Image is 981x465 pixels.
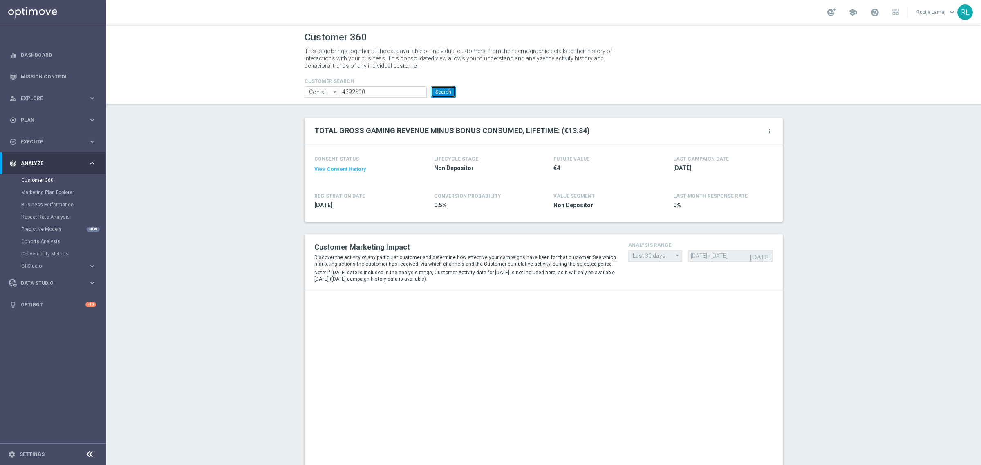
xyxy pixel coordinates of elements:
[848,8,857,17] span: school
[21,177,85,183] a: Customer 360
[434,156,478,162] h4: LIFECYCLE STAGE
[88,159,96,167] i: keyboard_arrow_right
[9,279,88,287] div: Data Studio
[9,116,17,124] i: gps_fixed
[314,166,366,173] button: View Consent History
[21,174,105,186] div: Customer 360
[21,44,96,66] a: Dashboard
[9,95,96,102] button: person_search Explore keyboard_arrow_right
[8,451,16,458] i: settings
[9,160,96,167] button: track_changes Analyze keyboard_arrow_right
[21,214,85,220] a: Repeat Rate Analysis
[314,254,616,267] p: Discover the activity of any particular customer and determine how effective your campaigns have ...
[88,138,96,145] i: keyboard_arrow_right
[9,51,17,59] i: equalizer
[88,94,96,102] i: keyboard_arrow_right
[21,238,85,245] a: Cohorts Analysis
[21,235,105,248] div: Cohorts Analysis
[673,201,769,209] span: 0%
[85,302,96,307] div: +10
[88,262,96,270] i: keyboard_arrow_right
[916,6,957,18] a: Rubije Lamajkeyboard_arrow_down
[21,139,88,144] span: Execute
[9,160,88,167] div: Analyze
[9,138,17,145] i: play_circle_outline
[674,250,682,261] i: arrow_drop_down
[21,250,85,257] a: Deliverability Metrics
[21,260,105,272] div: BI Studio
[20,452,45,457] a: Settings
[434,164,530,172] span: Non Depositor
[9,294,96,315] div: Optibot
[553,156,589,162] h4: FUTURE VALUE
[434,201,530,209] span: 0.5%
[314,156,410,162] h4: CONSENT STATUS
[305,47,619,69] p: This page brings together all the data available on individual customers, from their demographic ...
[21,201,85,208] a: Business Performance
[314,126,590,136] h2: TOTAL GROSS GAMING REVENUE MINUS BONUS CONSUMED, LIFETIME: (€13.84)
[22,264,88,268] div: BI Studio
[553,193,595,199] h4: VALUE SEGMENT
[766,128,773,134] i: more_vert
[305,78,456,84] h4: CUSTOMER SEARCH
[88,279,96,287] i: keyboard_arrow_right
[305,86,340,98] input: Contains
[314,269,616,282] p: Note: if [DATE] date is included in the analysis range, Customer Activity data for [DATE] is not ...
[21,186,105,199] div: Marketing Plan Explorer
[21,226,85,232] a: Predictive Models
[21,281,88,286] span: Data Studio
[21,96,88,101] span: Explore
[9,116,88,124] div: Plan
[9,44,96,66] div: Dashboard
[628,242,773,248] h4: analysis range
[21,223,105,235] div: Predictive Models
[431,86,456,98] button: Search
[957,4,973,20] div: RL
[9,139,96,145] button: play_circle_outline Execute keyboard_arrow_right
[9,74,96,80] button: Mission Control
[21,248,105,260] div: Deliverability Metrics
[673,164,769,172] span: 2025-08-24
[21,263,96,269] button: BI Studio keyboard_arrow_right
[9,117,96,123] button: gps_fixed Plan keyboard_arrow_right
[314,242,616,252] h2: Customer Marketing Impact
[9,52,96,58] button: equalizer Dashboard
[22,264,80,268] span: BI Studio
[673,193,748,199] span: LAST MONTH RESPONSE RATE
[21,211,105,223] div: Repeat Rate Analysis
[9,95,17,102] i: person_search
[434,193,501,199] span: CONVERSION PROBABILITY
[314,193,365,199] h4: REGISTRATION DATE
[21,161,88,166] span: Analyze
[9,301,17,309] i: lightbulb
[9,138,88,145] div: Execute
[9,95,88,102] div: Explore
[553,201,649,209] span: Non Depositor
[553,164,649,172] span: €4
[9,280,96,286] button: Data Studio keyboard_arrow_right
[947,8,956,17] span: keyboard_arrow_down
[21,66,96,87] a: Mission Control
[88,116,96,124] i: keyboard_arrow_right
[87,227,100,232] div: NEW
[9,302,96,308] button: lightbulb Optibot +10
[9,66,96,87] div: Mission Control
[305,31,783,43] h1: Customer 360
[673,156,729,162] h4: LAST CAMPAIGN DATE
[21,118,88,123] span: Plan
[9,160,17,167] i: track_changes
[21,294,85,315] a: Optibot
[21,189,85,196] a: Marketing Plan Explorer
[314,201,410,209] span: 2022-10-05
[340,86,427,98] input: Enter CID, Email, name or phone
[21,199,105,211] div: Business Performance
